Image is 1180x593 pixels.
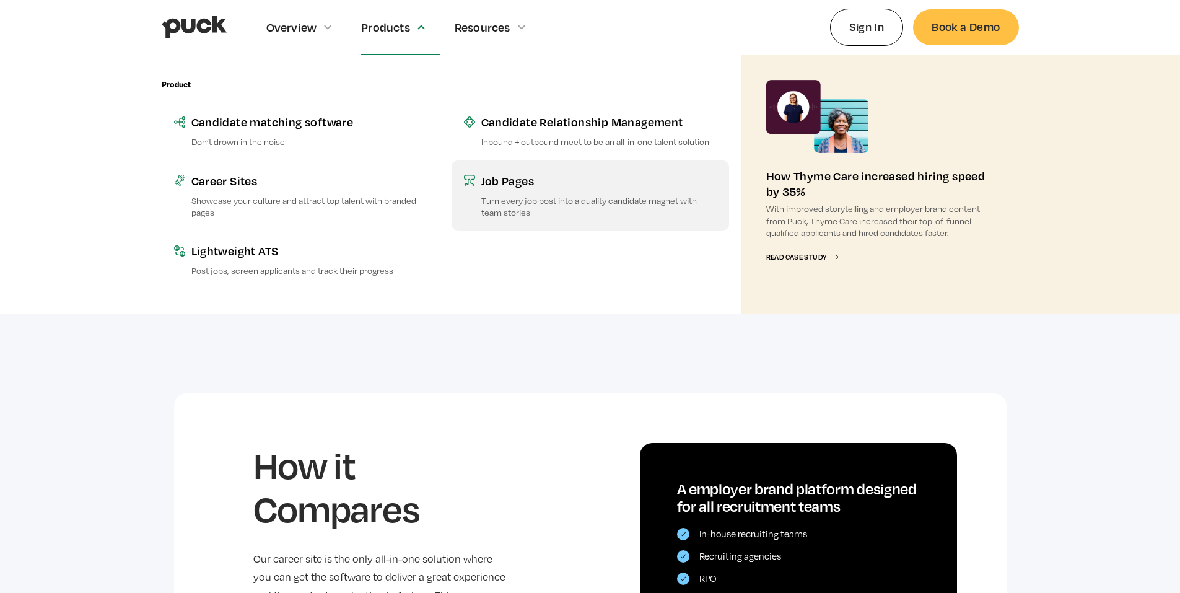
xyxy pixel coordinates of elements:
div: Candidate Relationship Management [481,114,717,130]
a: Book a Demo [913,9,1018,45]
a: Lightweight ATSPost jobs, screen applicants and track their progress [162,231,439,289]
p: With improved storytelling and employer brand content from Puck, Thyme Care increased their top-o... [766,203,994,239]
a: Candidate matching softwareDon’t drown in the noise [162,102,439,160]
p: Post jobs, screen applicants and track their progress [191,265,427,276]
div: Career Sites [191,173,427,188]
div: A employer brand platform designed for all recruitment teams [677,480,920,516]
div: Lightweight ATS [191,243,427,258]
div: RPO [699,573,717,584]
p: Showcase your culture and attract top talent with branded pages [191,195,427,218]
p: Turn every job post into a quality candidate magnet with team stories [481,195,717,218]
div: Resources [455,20,510,34]
div: Overview [266,20,317,34]
img: Checkmark icon [681,554,686,559]
a: Job PagesTurn every job post into a quality candidate magnet with team stories [452,160,729,231]
a: Sign In [830,9,904,45]
a: Career SitesShowcase your culture and attract top talent with branded pages [162,160,439,231]
div: Job Pages [481,173,717,188]
div: Recruiting agencies [699,551,781,562]
a: How Thyme Care increased hiring speed by 35%With improved storytelling and employer brand content... [741,55,1019,314]
div: How Thyme Care increased hiring speed by 35% [766,168,994,199]
a: Candidate Relationship ManagementInbound + outbound meet to be an all-in-one talent solution [452,102,729,160]
div: In-house recruiting teams [699,529,807,540]
img: Checkmark icon [681,532,686,537]
h2: How it Compares [253,443,511,530]
div: Candidate matching software [191,114,427,130]
p: Don’t drown in the noise [191,136,427,147]
div: Products [361,20,410,34]
div: Product [162,80,191,89]
img: Checkmark icon [681,576,686,581]
p: Inbound + outbound meet to be an all-in-one talent solution [481,136,717,147]
div: Read Case Study [766,253,827,261]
